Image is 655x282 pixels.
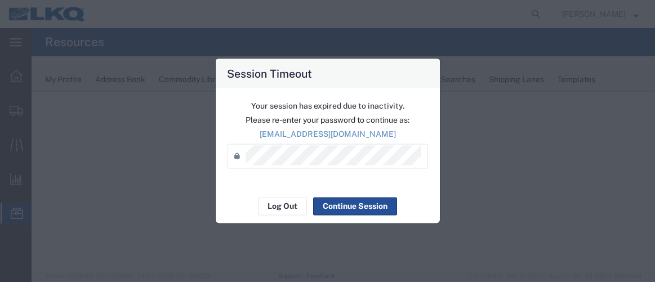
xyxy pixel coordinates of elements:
[258,197,307,215] button: Log Out
[313,197,397,215] button: Continue Session
[227,65,312,81] h4: Session Timeout
[228,114,428,126] p: Please re-enter your password to continue as:
[228,100,428,111] p: Your session has expired due to inactivity.
[228,128,428,140] p: [EMAIL_ADDRESS][DOMAIN_NAME]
